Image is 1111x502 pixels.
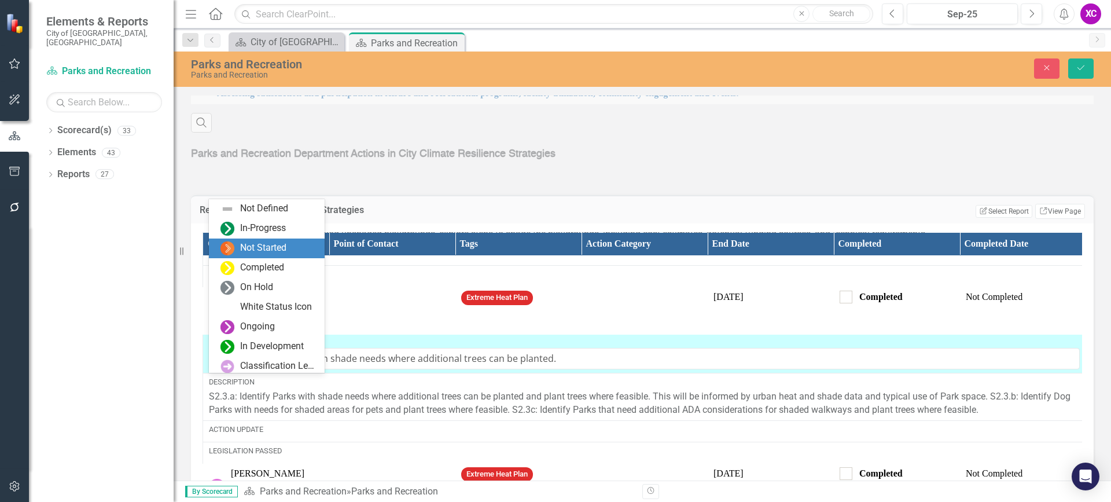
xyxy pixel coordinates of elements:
div: In-Progress [240,222,286,235]
div: Sep-25 [911,8,1014,21]
div: Not Started [240,241,286,255]
div: Legislation Passed [209,269,1080,280]
div: Not Defined [240,202,288,215]
a: City of [GEOGRAPHIC_DATA] [231,35,341,49]
a: Elements [57,146,96,159]
small: City of [GEOGRAPHIC_DATA], [GEOGRAPHIC_DATA] [46,28,162,47]
img: On Hold [220,281,234,295]
img: Classification Level One [220,360,234,373]
span: Search [829,9,854,18]
div: Not Completed [966,467,1080,481]
button: Select Report [976,205,1032,218]
div: Not Completed [966,291,1080,304]
div: 33 [117,126,136,135]
img: Completed [220,261,234,275]
button: XC [1080,3,1101,24]
div: Ongoing [240,320,275,334]
div: 43 [102,148,120,157]
a: View Page [1035,204,1085,219]
div: Legislation Passed [209,446,1080,456]
span: By Scorecard [185,486,238,497]
input: Search ClearPoint... [234,4,873,24]
span: [DATE] [713,468,744,478]
img: In-Progress [220,222,234,236]
button: Search [812,6,870,22]
div: LM [209,479,225,495]
a: Parks and Recreation [46,65,162,78]
div: City of [GEOGRAPHIC_DATA] [251,35,341,49]
div: Action Update [209,424,1080,435]
img: ClearPoint Strategy [6,13,26,34]
img: Not Started [220,241,234,255]
h3: Resilience and Sustainability Strategies [200,205,731,215]
span: Extreme Heat Plan [461,467,533,482]
span: [DATE] [713,292,744,302]
a: Scorecard(s) [57,124,112,137]
img: Ongoing [220,320,234,334]
img: In Development [220,340,234,354]
div: » [244,485,634,499]
div: White Status Icon [240,301,312,314]
div: Description [209,377,1080,387]
div: Parks and Recreation [351,486,438,497]
input: Name [241,348,1080,369]
div: Open Intercom Messenger [1072,463,1099,490]
div: Parks and Recreation [191,71,697,79]
div: In Development [240,340,304,353]
span: Extreme Heat Plan [461,291,533,305]
a: Reports [57,168,90,181]
img: Not Defined [220,202,234,216]
div: Strategy(s) [209,338,1080,345]
span: Elements & Reports [46,14,162,28]
span: S2.3.a: Identify Parks with shade needs where additional trees can be planted and plant trees whe... [209,391,1070,415]
img: White Status Icon [220,301,234,314]
div: On Hold [240,281,273,294]
div: Classification Level One [240,360,318,373]
a: Parks and Recreation [260,486,347,497]
div: Parks and Recreation [191,58,697,71]
div: Completed [240,261,284,274]
div: 27 [95,170,114,179]
button: Sep-25 [907,3,1018,24]
div: Parks and Recreation [371,36,462,50]
input: Search Below... [46,92,162,112]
